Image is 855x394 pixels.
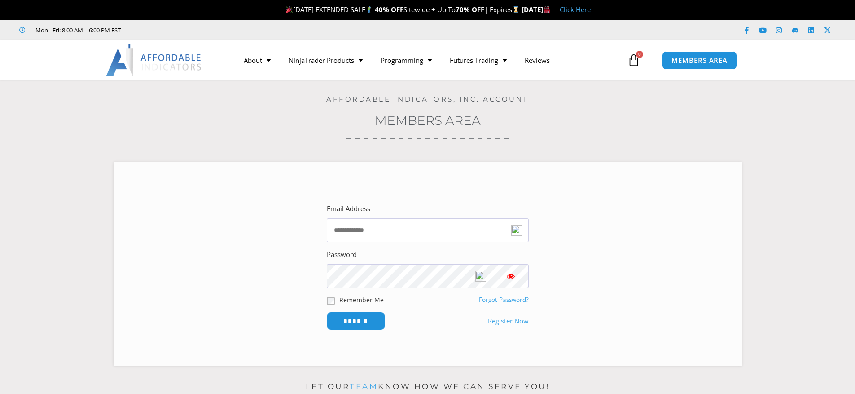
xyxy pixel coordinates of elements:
img: ⌛ [513,6,519,13]
label: Remember Me [339,295,384,305]
a: About [235,50,280,71]
a: team [350,382,378,391]
nav: Menu [235,50,625,71]
img: npw-badge-icon-locked.svg [511,225,522,236]
button: Show password [493,264,529,288]
img: 🏭 [544,6,550,13]
a: NinjaTrader Products [280,50,372,71]
a: Affordable Indicators, Inc. Account [326,95,529,103]
a: Futures Trading [441,50,516,71]
a: Register Now [488,315,529,328]
img: 🎉 [286,6,293,13]
label: Email Address [327,203,370,215]
span: [DATE] EXTENDED SALE Sitewide + Up To | Expires [284,5,522,14]
strong: 70% OFF [456,5,484,14]
span: Mon - Fri: 8:00 AM – 6:00 PM EST [33,25,121,35]
label: Password [327,248,357,261]
img: 🏌️‍♂️ [366,6,373,13]
span: MEMBERS AREA [671,57,728,64]
a: 0 [614,47,653,73]
a: Members Area [375,113,481,128]
a: Programming [372,50,441,71]
strong: 40% OFF [375,5,403,14]
iframe: Customer reviews powered by Trustpilot [133,26,268,35]
p: Let our know how we can serve you! [114,380,742,394]
a: Forgot Password? [479,296,529,304]
img: npw-badge-icon-locked.svg [475,271,486,282]
img: LogoAI | Affordable Indicators – NinjaTrader [106,44,202,76]
a: Click Here [560,5,591,14]
a: Reviews [516,50,559,71]
span: 0 [636,51,643,58]
strong: [DATE] [522,5,551,14]
a: MEMBERS AREA [662,51,737,70]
